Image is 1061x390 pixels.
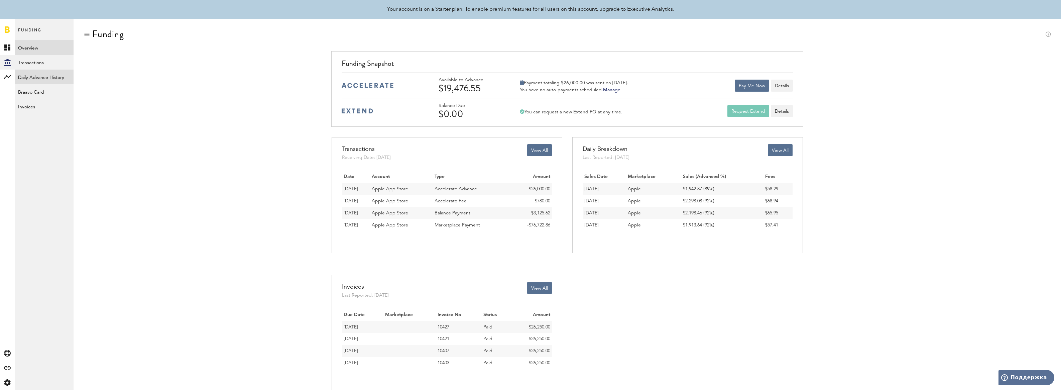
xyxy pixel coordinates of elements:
[372,223,408,227] span: Apple App Store
[529,187,550,191] span: $26,000.00
[771,80,793,92] button: Details
[342,144,391,154] div: Transactions
[510,171,552,183] th: Amount
[763,195,793,207] td: $68.94
[583,195,626,207] td: [DATE]
[342,219,370,231] td: 09/04/25
[681,195,763,207] td: $2,298.08 (92%)
[510,309,552,321] th: Amount
[520,87,628,93] div: You have no auto-payments scheduled.
[768,144,793,156] button: View All
[344,361,358,365] span: [DATE]
[735,80,769,92] button: Pay Me Now
[531,211,550,215] span: $3,125.62
[436,321,482,333] td: 10427
[520,80,628,86] div: Payment totaling $26,000.00 was sent on [DATE].
[483,349,492,353] span: Paid
[383,309,436,321] th: Marketplace
[583,183,626,195] td: [DATE]
[626,195,681,207] td: Apple
[342,357,383,369] td: 11/29/24
[626,219,681,231] td: Apple
[342,154,391,161] div: Receiving Date: [DATE]
[370,171,433,183] th: Account
[370,207,433,219] td: Apple App Store
[681,207,763,219] td: $2,198.46 (92%)
[529,349,550,353] span: $26,250.00
[483,361,492,365] span: Paid
[342,58,793,73] div: Funding Snapshot
[433,219,510,231] td: Marketplace Payment
[436,357,482,369] td: 10403
[344,211,358,215] span: [DATE]
[15,40,74,55] a: Overview
[583,154,629,161] div: Last Reported: [DATE]
[342,171,370,183] th: Date
[433,183,510,195] td: Accelerate Advance
[344,349,358,353] span: [DATE]
[15,55,74,70] a: Transactions
[510,357,552,369] td: $26,250.00
[763,183,793,195] td: $58.29
[583,171,626,183] th: Sales Date
[15,99,74,114] a: Invoices
[439,77,502,83] div: Available to Advance
[433,195,510,207] td: Accelerate Fee
[435,199,467,203] span: Accelerate Fee
[763,171,793,183] th: Fees
[998,370,1054,387] iframe: Открывает виджет для поиска дополнительной информации
[483,336,492,341] span: Paid
[433,207,510,219] td: Balance Payment
[342,309,383,321] th: Due Date
[681,219,763,231] td: $1,913.64 (92%)
[342,321,383,333] td: 02/25/25
[342,183,370,195] td: 09/15/25
[436,333,482,345] td: 10421
[342,333,383,345] td: 01/31/25
[344,187,358,191] span: [DATE]
[727,105,769,117] button: Request Extend
[344,325,358,329] span: [DATE]
[510,345,552,357] td: $26,250.00
[438,336,449,341] span: 10421
[342,108,373,114] img: extend-medium-blue-logo.svg
[535,199,550,203] span: $780.00
[435,211,470,215] span: Balance Payment
[510,219,552,231] td: -$76,722.86
[372,211,408,215] span: Apple App Store
[510,207,552,219] td: $3,125.62
[435,187,477,191] span: Accelerate Advance
[529,325,550,329] span: $26,250.00
[510,321,552,333] td: $26,250.00
[483,325,492,329] span: Paid
[436,345,482,357] td: 10407
[626,183,681,195] td: Apple
[529,361,550,365] span: $26,250.00
[370,195,433,207] td: Apple App Store
[439,83,502,94] div: $19,476.55
[439,109,502,119] div: $0.00
[482,321,510,333] td: Paid
[435,223,480,227] span: Marketplace Payment
[344,199,358,203] span: [DATE]
[763,207,793,219] td: $65.95
[527,223,550,227] span: -$76,722.86
[510,195,552,207] td: $780.00
[342,282,389,292] div: Invoices
[438,349,449,353] span: 10407
[482,309,510,321] th: Status
[15,70,74,84] a: Daily Advance History
[387,5,674,13] div: Your account is on a Starter plan. To enable premium features for all users on this account, upgr...
[527,144,552,156] button: View All
[583,207,626,219] td: [DATE]
[342,195,370,207] td: 09/15/25
[583,219,626,231] td: [DATE]
[603,88,620,92] a: Manage
[482,357,510,369] td: Paid
[433,171,510,183] th: Type
[439,103,502,109] div: Balance Due
[771,105,793,117] a: Details
[583,144,629,154] div: Daily Breakdown
[681,171,763,183] th: Sales (Advanced %)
